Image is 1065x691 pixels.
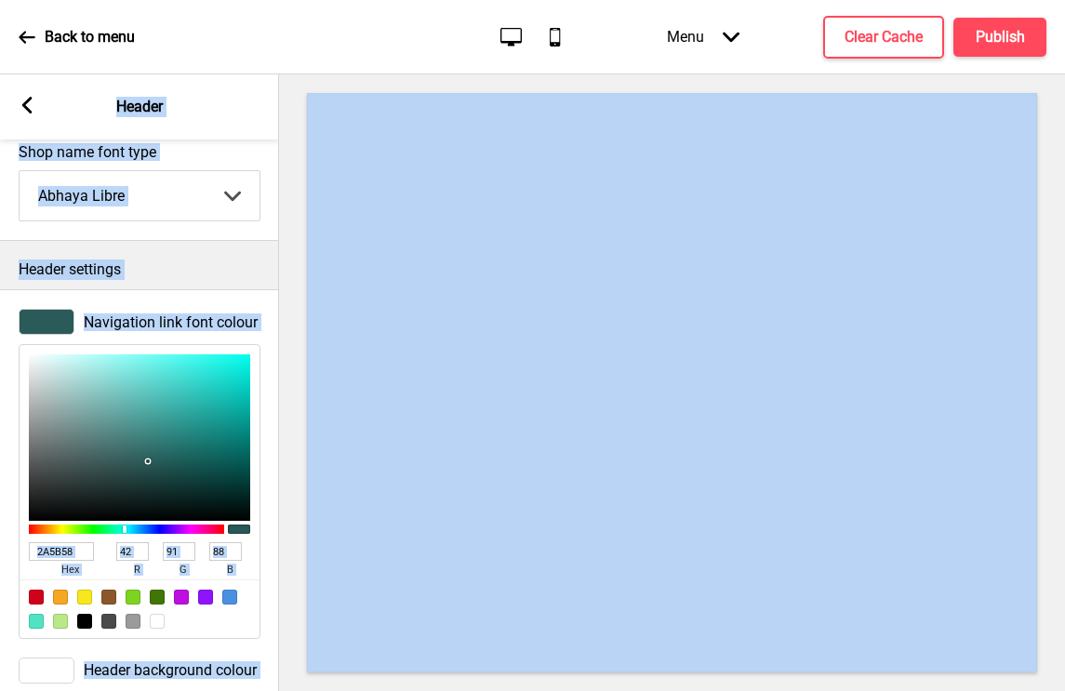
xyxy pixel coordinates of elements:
p: Header settings [19,259,260,280]
div: #9013FE [198,590,213,605]
div: #BD10E0 [174,590,189,605]
button: Clear Cache [823,16,944,59]
span: b [209,561,250,579]
div: #4A4A4A [101,614,116,629]
button: Publish [953,18,1046,57]
div: #D0021B [29,590,44,605]
div: #FFFFFF [150,614,165,629]
div: Header background colour [19,658,260,684]
div: Menu [648,9,758,64]
div: #9B9B9B [126,614,140,629]
div: #000000 [77,614,92,629]
span: hex [29,561,111,579]
p: Header [116,97,163,117]
h4: Clear Cache [845,27,923,47]
p: Back to menu [45,27,135,47]
span: r [116,561,157,579]
div: #7ED321 [126,590,140,605]
span: Navigation link font colour [84,313,258,331]
label: Shop name font type [19,143,260,161]
a: Back to menu [19,12,135,62]
div: #F8E71C [77,590,92,605]
h4: Publish [976,27,1025,47]
div: #417505 [150,590,165,605]
div: #50E3C2 [29,614,44,629]
div: Navigation link font colour [19,309,260,335]
div: #F5A623 [53,590,68,605]
div: #8B572A [101,590,116,605]
span: g [163,561,204,579]
div: #4A90E2 [222,590,237,605]
div: #B8E986 [53,614,68,629]
span: Header background colour [84,661,257,679]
